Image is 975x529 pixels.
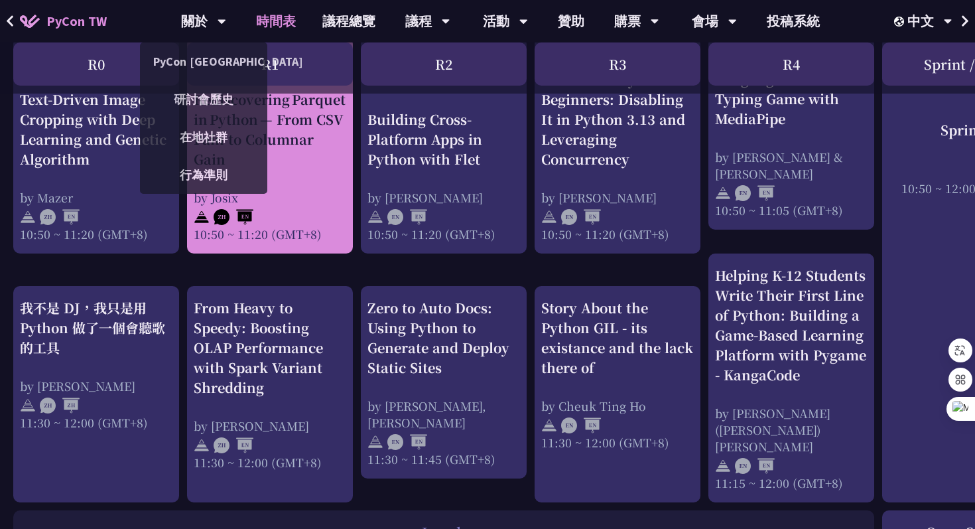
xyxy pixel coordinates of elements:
div: 10:50 ~ 11:20 (GMT+8) [367,226,520,242]
div: by [PERSON_NAME] [541,189,694,206]
a: Spell it with Sign Language: An Asl Typing Game with MediaPipe by [PERSON_NAME] & [PERSON_NAME] 1... [715,49,868,218]
img: ZHEN.371966e.svg [214,209,253,225]
a: 研討會歷史 [140,84,267,115]
div: Text-Driven Image Cropping with Deep Learning and Genetic Algorithm [20,90,172,169]
a: 我不是 DJ，我只是用 Python 做了一個會聽歌的工具 by [PERSON_NAME] 11:30 ~ 12:00 (GMT+8) [20,298,172,491]
div: by Cheuk Ting Ho [541,398,694,414]
div: From Heavy to Speedy: Boosting OLAP Performance with Spark Variant Shredding [194,298,346,398]
img: svg+xml;base64,PHN2ZyB4bWxucz0iaHR0cDovL3d3dy53My5vcmcvMjAwMC9zdmciIHdpZHRoPSIyNCIgaGVpZ2h0PSIyNC... [194,437,210,453]
span: PyCon TW [46,11,107,31]
img: svg+xml;base64,PHN2ZyB4bWxucz0iaHR0cDovL3d3dy53My5vcmcvMjAwMC9zdmciIHdpZHRoPSIyNCIgaGVpZ2h0PSIyNC... [541,209,557,225]
div: 11:30 ~ 12:00 (GMT+8) [541,434,694,451]
a: From Heavy to Speedy: Boosting OLAP Performance with Spark Variant Shredding by [PERSON_NAME] 11:... [194,298,346,491]
a: Building Cross-Platform Apps in Python with Flet by [PERSON_NAME] 10:50 ~ 11:20 (GMT+8) [367,49,520,242]
a: An Introduction to the GIL for Python Beginners: Disabling It in Python 3.13 and Leveraging Concu... [541,49,694,242]
div: by [PERSON_NAME] [194,417,346,434]
a: Helping K-12 Students Write Their First Line of Python: Building a Game-Based Learning Platform w... [715,265,868,491]
div: 10:50 ~ 11:20 (GMT+8) [20,226,172,242]
a: Story About the Python GIL - its existance and the lack there of by Cheuk Ting Ho 11:30 ~ 12:00 (... [541,298,694,491]
img: ZHEN.371966e.svg [40,209,80,225]
img: ENEN.5a408d1.svg [387,209,427,225]
div: Story About the Python GIL - its existance and the lack there of [541,298,694,378]
div: 10:50 ~ 11:05 (GMT+8) [715,202,868,218]
img: svg+xml;base64,PHN2ZyB4bWxucz0iaHR0cDovL3d3dy53My5vcmcvMjAwMC9zdmciIHdpZHRoPSIyNCIgaGVpZ2h0PSIyNC... [715,185,731,201]
div: An Introduction to the GIL for Python Beginners: Disabling It in Python 3.13 and Leveraging Concu... [541,50,694,169]
div: Rediscovering Parquet in Python — From CSV Pain to Columnar Gain [194,90,346,169]
img: svg+xml;base64,PHN2ZyB4bWxucz0iaHR0cDovL3d3dy53My5vcmcvMjAwMC9zdmciIHdpZHRoPSIyNCIgaGVpZ2h0PSIyNC... [194,209,210,225]
a: PyCon TW [7,5,120,38]
div: 10:50 ~ 11:20 (GMT+8) [541,226,694,242]
div: Helping K-12 Students Write Their First Line of Python: Building a Game-Based Learning Platform w... [715,265,868,385]
a: Rediscovering Parquet in Python — From CSV Pain to Columnar Gain by Josix 10:50 ~ 11:20 (GMT+8) [194,49,346,242]
div: by [PERSON_NAME], [PERSON_NAME] [367,398,520,431]
div: R2 [361,42,527,86]
img: svg+xml;base64,PHN2ZyB4bWxucz0iaHR0cDovL3d3dy53My5vcmcvMjAwMC9zdmciIHdpZHRoPSIyNCIgaGVpZ2h0PSIyNC... [20,398,36,414]
div: R4 [708,42,874,86]
img: ENEN.5a408d1.svg [561,209,601,225]
img: ZHEN.371966e.svg [214,437,253,453]
img: svg+xml;base64,PHN2ZyB4bWxucz0iaHR0cDovL3d3dy53My5vcmcvMjAwMC9zdmciIHdpZHRoPSIyNCIgaGVpZ2h0PSIyNC... [367,434,383,450]
div: by [PERSON_NAME] [367,189,520,206]
div: R3 [535,42,700,86]
div: 11:15 ~ 12:00 (GMT+8) [715,475,868,491]
img: svg+xml;base64,PHN2ZyB4bWxucz0iaHR0cDovL3d3dy53My5vcmcvMjAwMC9zdmciIHdpZHRoPSIyNCIgaGVpZ2h0PSIyNC... [541,417,557,433]
div: Building Cross-Platform Apps in Python with Flet [367,110,520,169]
img: ENEN.5a408d1.svg [735,185,775,201]
div: 11:30 ~ 11:45 (GMT+8) [367,451,520,467]
div: by [PERSON_NAME] ([PERSON_NAME]) [PERSON_NAME] [715,405,868,455]
img: ZHZH.38617ef.svg [40,398,80,414]
div: 10:50 ~ 11:20 (GMT+8) [194,226,346,242]
div: 我不是 DJ，我只是用 Python 做了一個會聽歌的工具 [20,298,172,358]
img: Locale Icon [894,17,907,27]
div: R1 [187,42,353,86]
img: svg+xml;base64,PHN2ZyB4bWxucz0iaHR0cDovL3d3dy53My5vcmcvMjAwMC9zdmciIHdpZHRoPSIyNCIgaGVpZ2h0PSIyNC... [20,209,36,225]
div: 11:30 ~ 12:00 (GMT+8) [20,414,172,431]
img: ENEN.5a408d1.svg [735,458,775,474]
div: by [PERSON_NAME] & [PERSON_NAME] [715,149,868,182]
div: Zero to Auto Docs: Using Python to Generate and Deploy Static Sites [367,298,520,378]
img: ENEN.5a408d1.svg [561,417,601,433]
a: Text-Driven Image Cropping with Deep Learning and Genetic Algorithm by Mazer 10:50 ~ 11:20 (GMT+8) [20,49,172,242]
img: svg+xml;base64,PHN2ZyB4bWxucz0iaHR0cDovL3d3dy53My5vcmcvMjAwMC9zdmciIHdpZHRoPSIyNCIgaGVpZ2h0PSIyNC... [367,209,383,225]
img: ENEN.5a408d1.svg [387,434,427,450]
div: by Josix [194,189,346,206]
div: by Mazer [20,189,172,206]
a: 行為準則 [140,159,267,190]
div: by [PERSON_NAME] [20,378,172,394]
a: Zero to Auto Docs: Using Python to Generate and Deploy Static Sites by [PERSON_NAME], [PERSON_NAM... [367,298,520,467]
img: Home icon of PyCon TW 2025 [20,15,40,28]
div: 11:30 ~ 12:00 (GMT+8) [194,454,346,471]
div: R0 [13,42,179,86]
img: svg+xml;base64,PHN2ZyB4bWxucz0iaHR0cDovL3d3dy53My5vcmcvMjAwMC9zdmciIHdpZHRoPSIyNCIgaGVpZ2h0PSIyNC... [715,458,731,474]
a: 在地社群 [140,121,267,153]
a: PyCon [GEOGRAPHIC_DATA] [140,46,267,77]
